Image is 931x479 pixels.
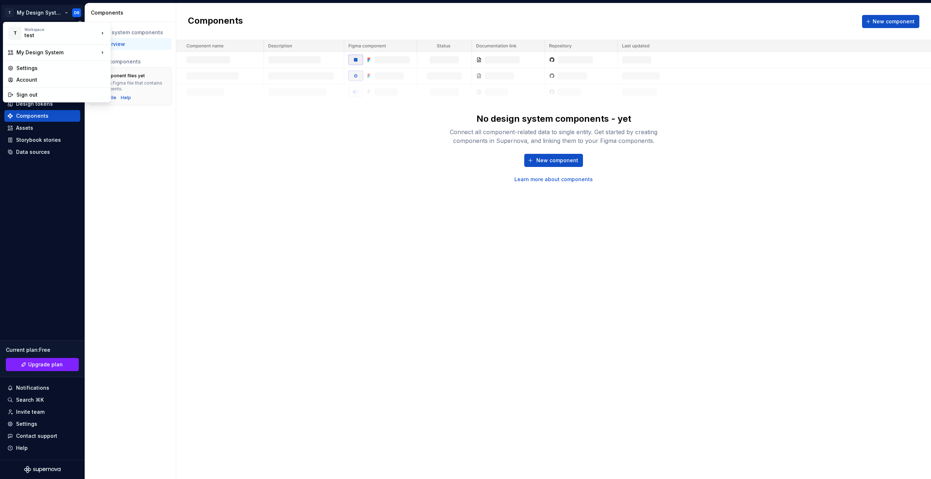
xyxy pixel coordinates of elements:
div: My Design System [16,49,99,56]
div: Settings [16,65,106,72]
div: Account [16,76,106,83]
div: T [8,27,22,40]
div: Workspace [24,27,99,32]
div: test [24,32,86,39]
div: Sign out [16,91,106,98]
